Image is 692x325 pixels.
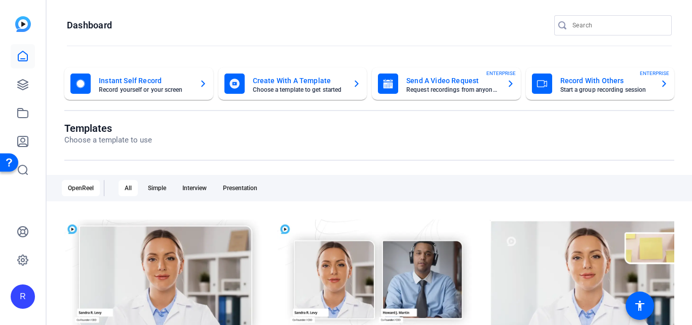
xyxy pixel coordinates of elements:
h1: Templates [64,122,152,134]
button: Record With OthersStart a group recording sessionENTERPRISE [526,67,675,100]
div: Interview [176,180,213,196]
button: Send A Video RequestRequest recordings from anyone, anywhereENTERPRISE [372,67,521,100]
div: Presentation [217,180,263,196]
mat-card-subtitle: Start a group recording session [560,87,652,93]
button: Create With A TemplateChoose a template to get started [218,67,367,100]
h1: Dashboard [67,19,112,31]
input: Search [572,19,664,31]
mat-card-title: Send A Video Request [406,75,498,87]
mat-icon: accessibility [634,300,646,312]
mat-card-title: Instant Self Record [99,75,191,87]
mat-card-subtitle: Record yourself or your screen [99,87,191,93]
mat-card-title: Create With A Template [253,75,345,87]
span: ENTERPRISE [486,69,516,77]
button: Instant Self RecordRecord yourself or your screen [64,67,213,100]
p: Choose a template to use [64,134,152,146]
div: OpenReel [62,180,100,196]
mat-card-title: Record With Others [560,75,652,87]
mat-card-subtitle: Request recordings from anyone, anywhere [406,87,498,93]
mat-card-subtitle: Choose a template to get started [253,87,345,93]
span: ENTERPRISE [640,69,669,77]
img: blue-gradient.svg [15,16,31,32]
div: Simple [142,180,172,196]
div: All [119,180,138,196]
div: R [11,284,35,309]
